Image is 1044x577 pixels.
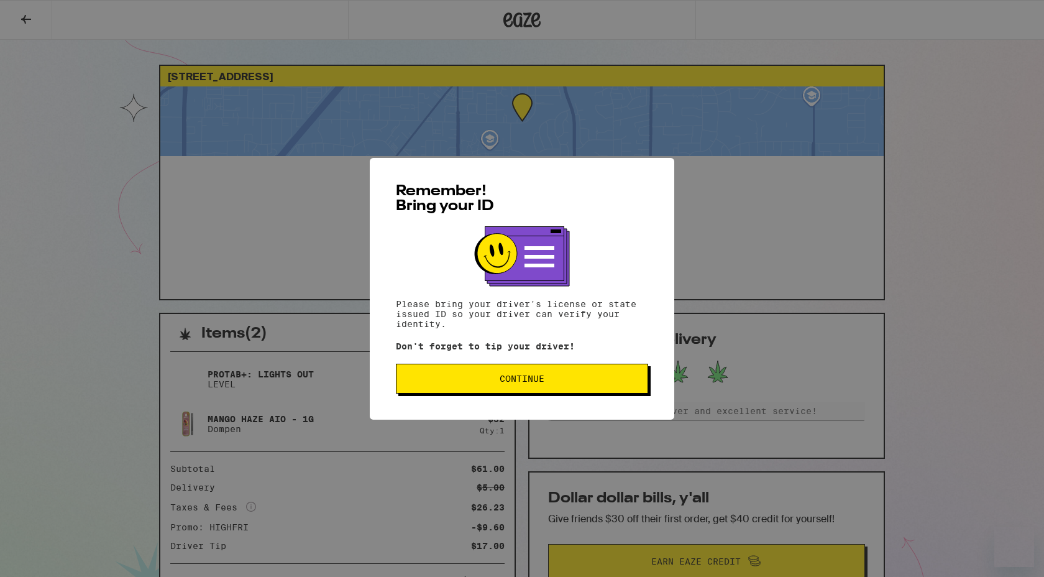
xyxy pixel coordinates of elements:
[994,527,1034,567] iframe: Button to launch messaging window
[396,299,648,329] p: Please bring your driver's license or state issued ID so your driver can verify your identity.
[500,374,544,383] span: Continue
[396,184,494,214] span: Remember! Bring your ID
[396,364,648,394] button: Continue
[396,341,648,351] p: Don't forget to tip your driver!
